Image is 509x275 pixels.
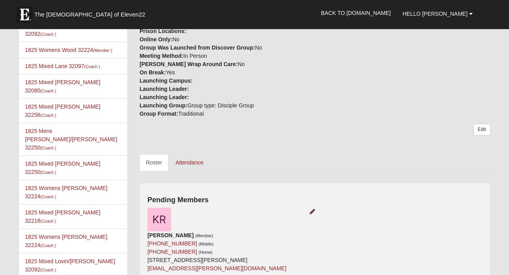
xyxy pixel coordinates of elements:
strong: Meeting Method: [140,53,183,59]
small: (Coach ) [40,194,56,199]
div: [STREET_ADDRESS][PERSON_NAME] [147,231,286,273]
a: Roster [140,154,168,171]
small: (Member ) [93,48,112,53]
h4: Pending Members [147,196,483,205]
a: 1825 Mixed Lane 32097(Coach ) [25,63,100,69]
small: (Coach ) [40,170,56,175]
strong: Launching Leader: [140,86,189,92]
a: 1825 Mixed [PERSON_NAME] 32256(Coach ) [25,103,100,118]
strong: Online Only: [140,36,172,42]
strong: Group Format: [140,111,178,117]
img: Eleven22 logo [17,7,32,22]
a: 1825 Mixed Lovin/[PERSON_NAME] 32092(Coach ) [25,258,115,273]
a: 1825 Mixed [PERSON_NAME] 32250(Coach ) [25,161,100,175]
small: (Coach ) [40,219,56,223]
a: Back to [DOMAIN_NAME] [315,3,397,23]
a: [PHONE_NUMBER] [147,240,197,247]
a: Hello [PERSON_NAME] [397,4,479,24]
a: Attendance [169,154,210,171]
small: (Coach ) [84,64,100,69]
small: (Mobile) [199,242,214,246]
a: 1825 Mixed [PERSON_NAME] 32218(Coach ) [25,209,100,224]
a: [PHONE_NUMBER] [147,249,197,255]
strong: Launching Campus: [140,78,193,84]
a: 1825 Womens [PERSON_NAME] 32224(Coach ) [25,185,107,199]
strong: On Break: [140,69,166,76]
strong: Launching Group: [140,102,187,109]
small: (Coach ) [40,243,56,248]
a: The [DEMOGRAPHIC_DATA] of Eleven22 [13,3,170,22]
a: 1825 Mens [PERSON_NAME]/[PERSON_NAME] 32250(Coach ) [25,128,117,151]
strong: Group Was Launched from Discover Group: [140,44,255,51]
a: 1825 Womens [PERSON_NAME] 32224(Coach ) [25,234,107,248]
strong: [PERSON_NAME] Wrap Around Care: [140,61,238,67]
strong: Launching Leader: [140,94,189,100]
small: (Coach ) [40,32,56,37]
a: 1825 Womens Wood 32224(Member ) [25,47,112,53]
small: (Home) [199,250,213,255]
small: (Coach ) [40,89,56,93]
small: (Coach ) [40,146,56,150]
small: (Member) [195,233,213,238]
small: (Coach ) [40,113,56,118]
a: 1825 Mixed [PERSON_NAME] 32080(Coach ) [25,79,100,94]
a: Edit [474,124,490,135]
span: Hello [PERSON_NAME] [403,11,468,17]
span: The [DEMOGRAPHIC_DATA] of Eleven22 [34,11,145,18]
strong: Prison Locations: [140,28,186,34]
strong: [PERSON_NAME] [147,232,194,238]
